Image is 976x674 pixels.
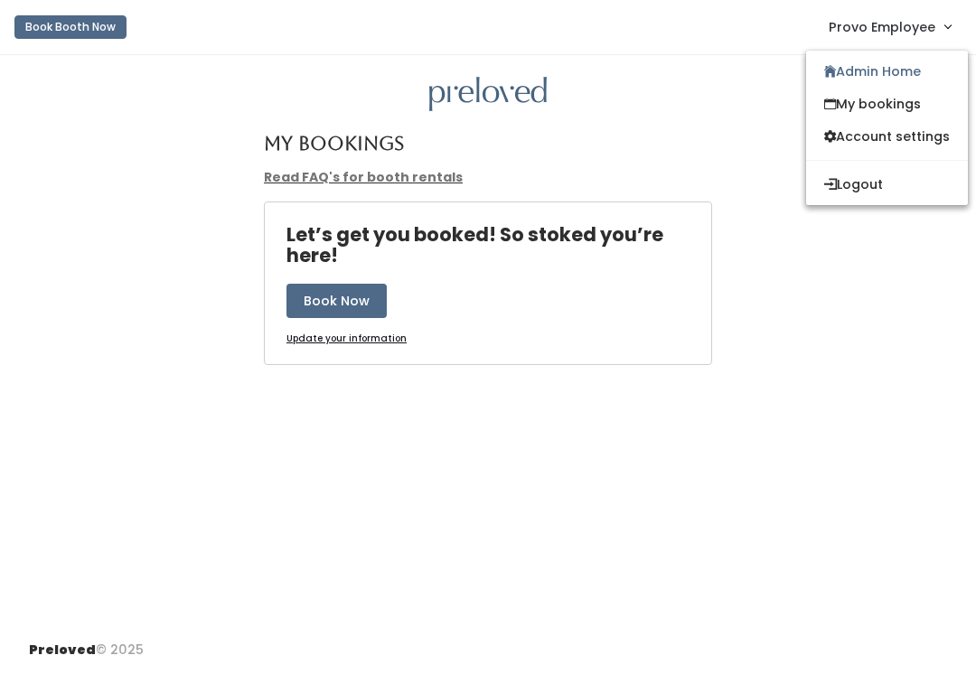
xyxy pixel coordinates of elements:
[286,224,711,266] h4: Let’s get you booked! So stoked you’re here!
[429,77,547,112] img: preloved logo
[806,88,968,120] a: My bookings
[14,7,127,47] a: Book Booth Now
[806,168,968,201] button: Logout
[806,55,968,88] a: Admin Home
[286,332,407,345] u: Update your information
[806,120,968,153] a: Account settings
[29,641,96,659] span: Preloved
[811,7,969,46] a: Provo Employee
[286,332,407,346] a: Update your information
[264,133,404,154] h4: My Bookings
[829,17,935,37] span: Provo Employee
[286,284,387,318] button: Book Now
[264,168,463,186] a: Read FAQ's for booth rentals
[14,15,127,39] button: Book Booth Now
[29,626,144,660] div: © 2025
